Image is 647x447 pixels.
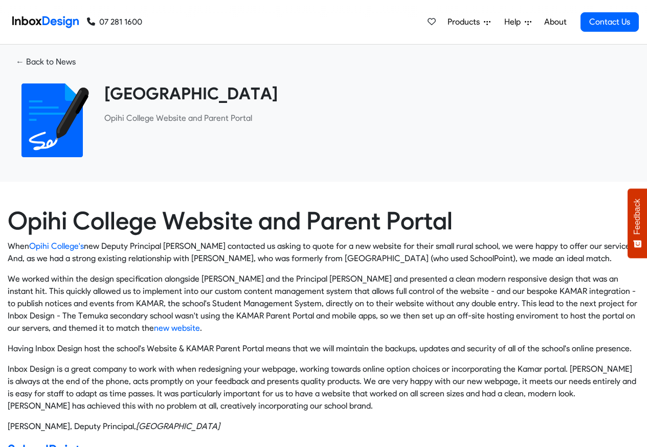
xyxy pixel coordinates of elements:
[581,12,639,32] a: Contact Us
[504,16,525,28] span: Help
[8,53,84,71] a: ← Back to News
[8,206,639,236] h1: Opihi College Website and Parent Portal
[29,241,84,251] a: Opihi College's
[15,83,89,157] img: 2022_01_18_icon_signature.svg
[448,16,484,28] span: Products
[8,273,639,334] p: We worked within the design specification alongside [PERSON_NAME] and the Principal [PERSON_NAME]...
[154,323,200,333] a: new website
[8,420,639,433] footer: [PERSON_NAME], Deputy Principal,
[104,83,632,104] heading: [GEOGRAPHIC_DATA]
[104,112,632,124] p: ​Opihi College Website and Parent Portal
[8,240,639,265] p: When new Deputy Principal [PERSON_NAME] contacted us asking to quote for a new website for their ...
[500,12,536,32] a: Help
[633,199,642,235] span: Feedback
[443,12,495,32] a: Products
[541,12,569,32] a: About
[628,188,647,258] button: Feedback - Show survey
[136,421,220,431] cite: Opihi College
[8,363,639,412] p: Inbox Design is a great company to work with when redesigning your webpage, working towards onlin...
[87,16,142,28] a: 07 281 1600
[8,343,639,355] p: Having Inbox Design host the school's Website & KAMAR Parent Portal means that we will maintain t...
